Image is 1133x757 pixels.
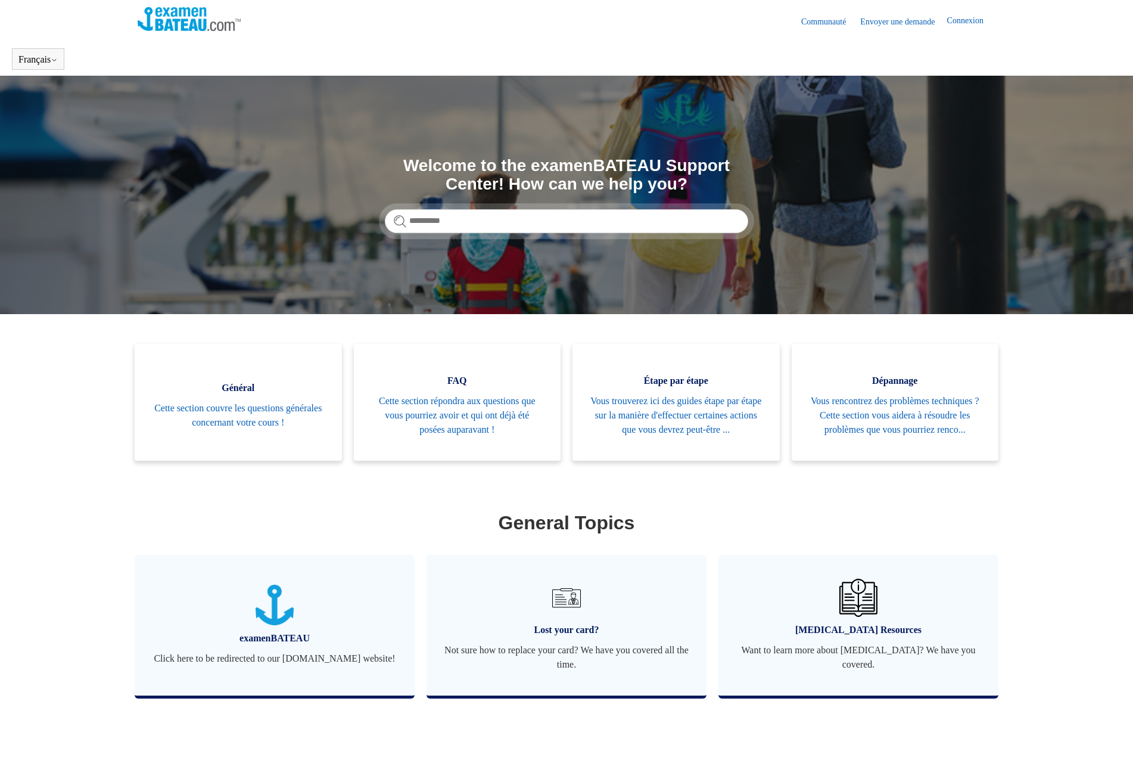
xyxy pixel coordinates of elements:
span: Click here to be redirected to our [DOMAIN_NAME] website! [152,651,397,666]
a: Envoyer une demande [860,15,947,28]
img: Page d’accueil du Centre d’aide Examen Bateau [138,7,241,31]
span: Dépannage [810,374,981,388]
img: 01JRG6G4NA4NJ1BVG8MJM761YH [547,579,586,617]
h1: Welcome to the examenBATEAU Support Center! How can we help you? [385,157,748,194]
span: Lost your card? [444,623,689,637]
a: [MEDICAL_DATA] Resources Want to learn more about [MEDICAL_DATA]? We have you covered. [718,555,998,696]
span: Général [152,381,324,395]
span: examenBATEAU [152,631,397,646]
span: FAQ [372,374,543,388]
img: 01JHREV2E6NG3DHE8VTG8QH796 [839,579,877,617]
span: Cette section couvre les questions générales concernant votre cours ! [152,401,324,430]
span: [MEDICAL_DATA] Resources [736,623,981,637]
div: Live chat [1093,717,1124,748]
a: Général Cette section couvre les questions générales concernant votre cours ! [135,344,342,461]
a: Communauté [801,15,858,28]
a: Connexion [947,14,995,29]
span: Étape par étape [590,374,762,388]
a: Étape par étape Vous trouverez ici des guides étape par étape sur la manière d'effectuer certaine... [572,344,780,461]
button: Français [18,54,58,65]
span: Not sure how to replace your card? We have you covered all the time. [444,643,689,672]
span: Want to learn more about [MEDICAL_DATA]? We have you covered. [736,643,981,672]
a: Dépannage Vous rencontrez des problèmes techniques ? Cette section vous aidera à résoudre les pro... [792,344,999,461]
img: 01JTNN85WSQ5FQ6HNXPDSZ7SRA [256,585,294,626]
input: Rechercher [385,209,748,233]
span: Vous trouverez ici des guides étape par étape sur la manière d'effectuer certaines actions que vo... [590,394,762,437]
a: Lost your card? Not sure how to replace your card? We have you covered all the time. [427,555,706,696]
a: FAQ Cette section répondra aux questions que vous pourriez avoir et qui ont déjà été posées aupar... [354,344,561,461]
a: examenBATEAU Click here to be redirected to our [DOMAIN_NAME] website! [135,555,415,696]
span: Vous rencontrez des problèmes techniques ? Cette section vous aidera à résoudre les problèmes que... [810,394,981,437]
span: Cette section répondra aux questions que vous pourriez avoir et qui ont déjà été posées auparavant ! [372,394,543,437]
h1: General Topics [138,508,995,537]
